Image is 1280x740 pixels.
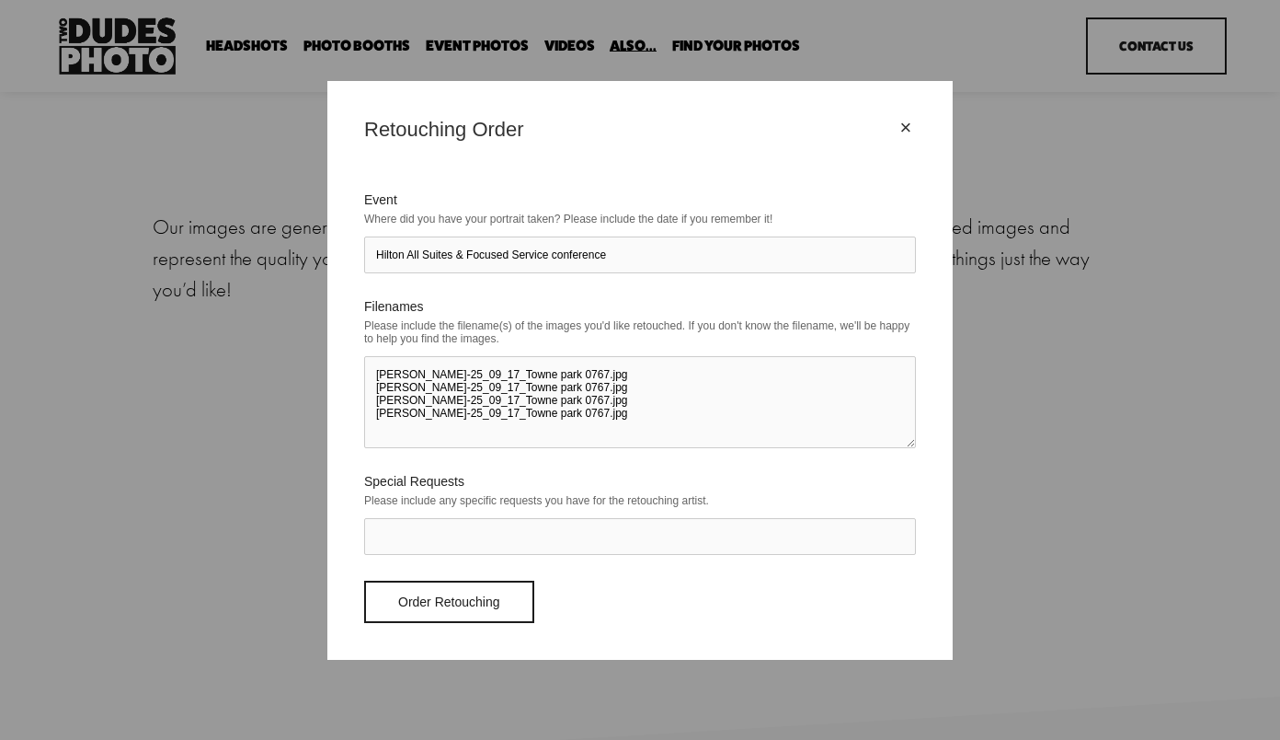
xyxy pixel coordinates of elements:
[364,314,916,351] div: Please include the filename(s) of the images you'd like retouched. If you don't know the filename...
[364,118,896,142] div: Retouching Order
[364,489,916,513] div: Please include any specific requests you have for the retouching artist.
[364,192,916,207] label: Event
[364,207,916,231] div: Where did you have your portrait taken? Please include the date if you remember it!
[364,299,916,314] label: Filenames
[364,581,534,623] input: Order Retouching
[364,474,916,489] label: Special Requests
[896,118,916,138] div: Close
